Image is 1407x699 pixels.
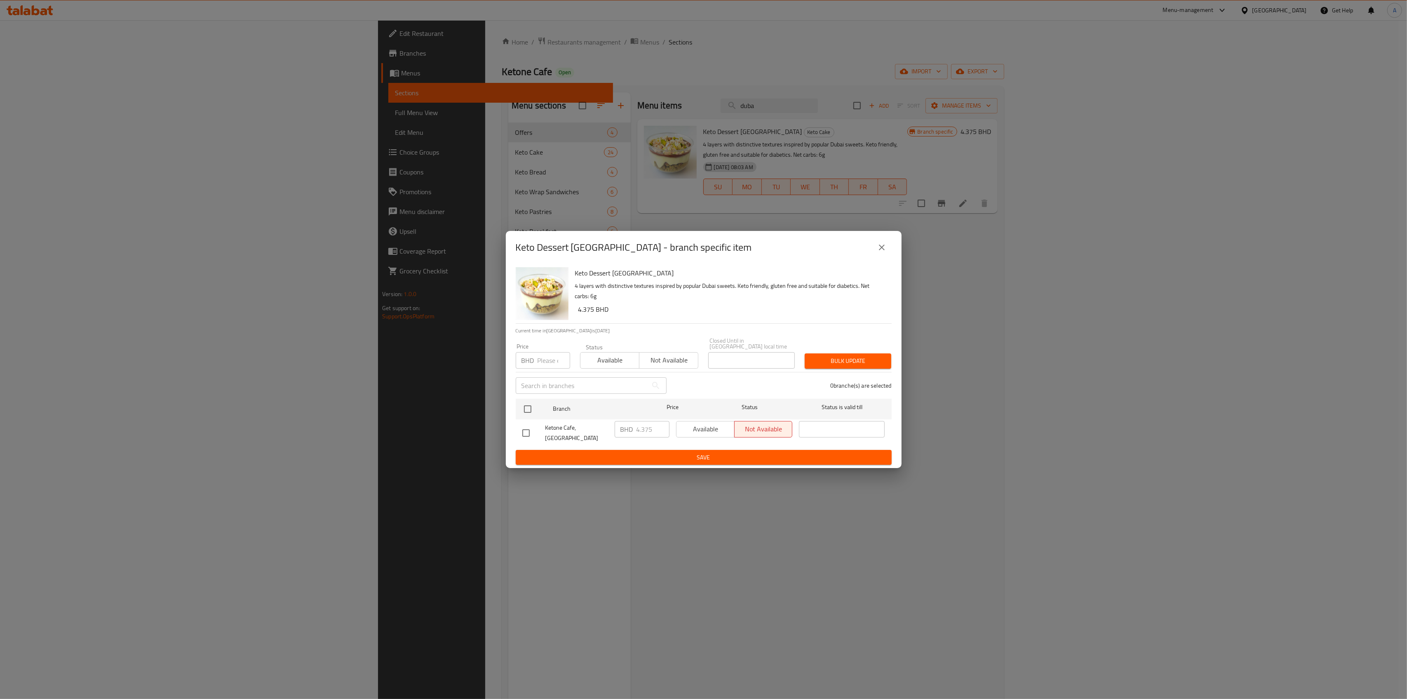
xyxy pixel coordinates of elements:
[516,450,892,465] button: Save
[545,423,608,443] span: Ketone Cafe, [GEOGRAPHIC_DATA]
[707,402,792,412] span: Status
[580,352,639,369] button: Available
[516,327,892,334] p: Current time in [GEOGRAPHIC_DATA] is [DATE]
[799,402,885,412] span: Status is valid till
[645,402,700,412] span: Price
[830,381,892,390] p: 0 branche(s) are selected
[637,421,669,438] input: Please enter price
[575,281,885,301] p: 4 layers with distinctive textures inspired by popular Dubai sweets. Keto friendly, gluten free a...
[584,354,636,366] span: Available
[538,352,570,369] input: Please enter price
[639,352,698,369] button: Not available
[872,238,892,257] button: close
[516,267,568,320] img: Keto Dessert Dubai
[620,424,633,434] p: BHD
[575,267,885,279] h6: Keto Dessert [GEOGRAPHIC_DATA]
[516,377,648,394] input: Search in branches
[521,355,534,365] p: BHD
[553,404,639,414] span: Branch
[805,353,891,369] button: Bulk update
[578,304,885,315] h6: 4.375 BHD
[516,241,752,254] h2: Keto Dessert [GEOGRAPHIC_DATA] - branch specific item
[811,356,885,366] span: Bulk update
[522,452,885,463] span: Save
[643,354,695,366] span: Not available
